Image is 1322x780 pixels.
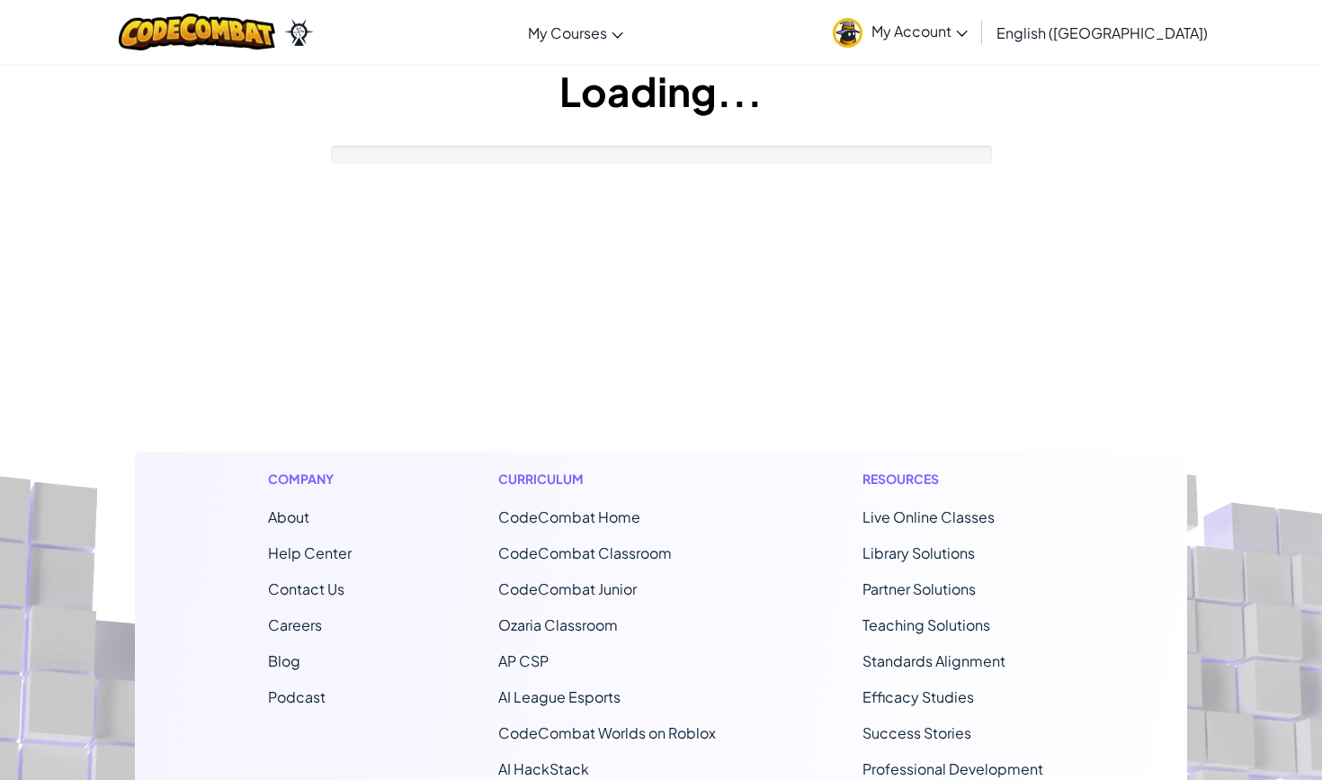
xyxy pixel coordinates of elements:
[268,615,322,634] a: Careers
[987,8,1217,57] a: English ([GEOGRAPHIC_DATA])
[862,651,1005,670] a: Standards Alignment
[268,543,352,562] a: Help Center
[862,579,976,598] a: Partner Solutions
[498,759,589,778] a: AI HackStack
[498,470,716,489] h1: Curriculum
[268,507,309,526] a: About
[119,13,276,50] img: CodeCombat logo
[996,23,1208,42] span: English ([GEOGRAPHIC_DATA])
[268,687,326,706] a: Podcast
[824,4,977,60] a: My Account
[862,615,990,634] a: Teaching Solutions
[862,470,1054,489] h1: Resources
[268,579,344,598] span: Contact Us
[862,723,971,742] a: Success Stories
[862,759,1043,778] a: Professional Development
[862,687,974,706] a: Efficacy Studies
[498,507,640,526] span: CodeCombat Home
[268,651,300,670] a: Blog
[528,23,607,42] span: My Courses
[498,723,716,742] a: CodeCombat Worlds on Roblox
[519,8,632,57] a: My Courses
[871,22,968,40] span: My Account
[862,507,995,526] a: Live Online Classes
[284,19,313,46] img: Ozaria
[498,651,549,670] a: AP CSP
[862,543,975,562] a: Library Solutions
[498,615,618,634] a: Ozaria Classroom
[268,470,352,489] h1: Company
[498,687,621,706] a: AI League Esports
[498,579,637,598] a: CodeCombat Junior
[833,18,862,48] img: avatar
[498,543,672,562] a: CodeCombat Classroom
